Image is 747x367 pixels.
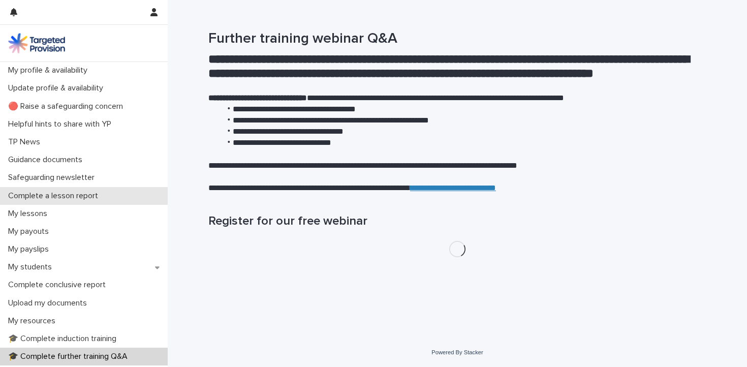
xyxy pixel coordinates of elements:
p: My resources [4,316,64,326]
p: My profile & availability [4,66,96,75]
a: Powered By Stacker [431,349,483,355]
p: 🎓 Complete further training Q&A [4,352,136,361]
h1: Further training webinar Q&A [208,30,706,48]
p: Helpful hints to share with YP [4,119,119,129]
p: My payslips [4,244,57,254]
p: Safeguarding newsletter [4,173,103,182]
p: TP News [4,137,48,147]
p: Guidance documents [4,155,90,165]
p: Upload my documents [4,298,95,308]
h1: Register for our free webinar [208,214,706,229]
p: My payouts [4,227,57,236]
p: 🎓 Complete induction training [4,334,124,344]
img: M5nRWzHhSzIhMunXDL62 [8,33,65,53]
p: My students [4,262,60,272]
p: My lessons [4,209,55,219]
p: Complete conclusive report [4,280,114,290]
p: Complete a lesson report [4,191,106,201]
p: 🔴 Raise a safeguarding concern [4,102,131,111]
p: Update profile & availability [4,83,111,93]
